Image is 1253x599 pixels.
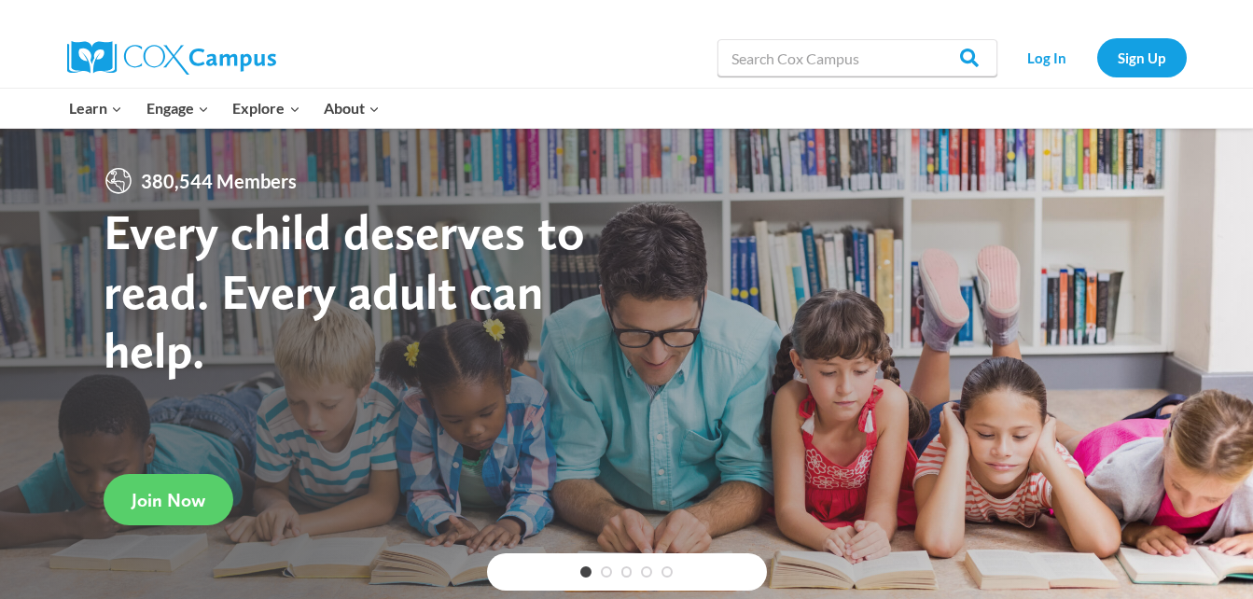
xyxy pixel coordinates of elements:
span: Engage [146,96,209,120]
a: 4 [641,566,652,578]
img: Cox Campus [67,41,276,75]
input: Search Cox Campus [717,39,997,77]
a: 2 [601,566,612,578]
a: 1 [580,566,592,578]
span: Explore [232,96,299,120]
a: 5 [661,566,673,578]
nav: Primary Navigation [58,89,392,128]
span: About [324,96,380,120]
span: Join Now [132,489,205,511]
span: 380,544 Members [133,166,304,196]
a: Sign Up [1097,38,1187,77]
a: 3 [621,566,633,578]
span: Learn [69,96,122,120]
a: Join Now [104,474,233,525]
strong: Every child deserves to read. Every adult can help. [104,202,585,380]
nav: Secondary Navigation [1007,38,1187,77]
a: Log In [1007,38,1088,77]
